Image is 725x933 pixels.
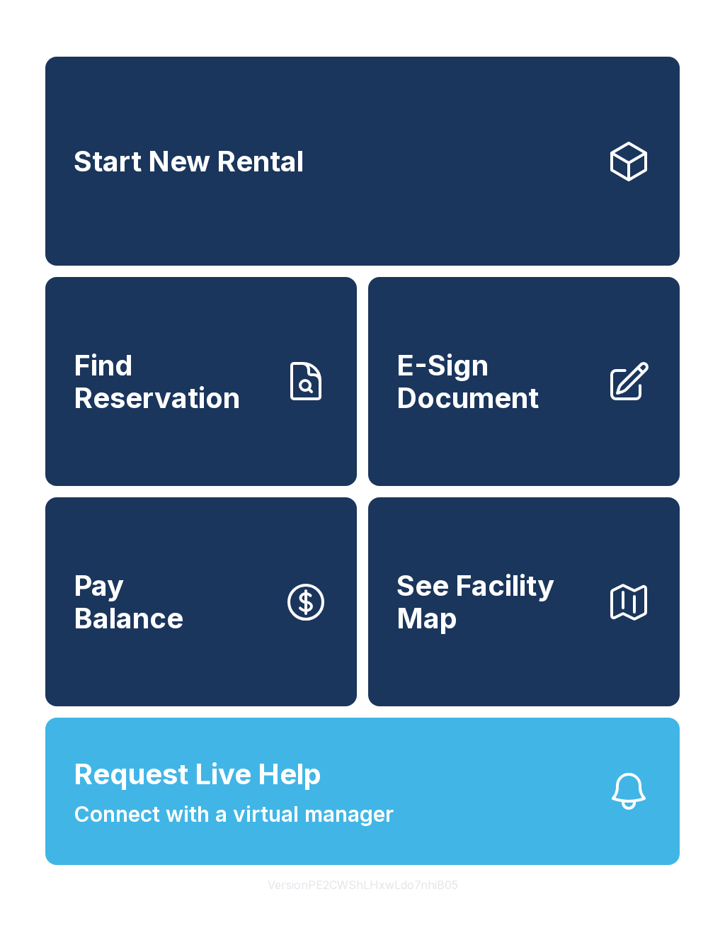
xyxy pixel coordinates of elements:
[74,349,272,414] span: Find Reservation
[45,277,357,486] a: Find Reservation
[396,349,595,414] span: E-Sign Document
[45,497,357,706] a: PayBalance
[74,570,183,634] span: Pay Balance
[45,57,680,266] a: Start New Rental
[74,753,321,796] span: Request Live Help
[74,798,394,830] span: Connect with a virtual manager
[256,865,469,905] button: VersionPE2CWShLHxwLdo7nhiB05
[396,570,595,634] span: See Facility Map
[368,497,680,706] button: See Facility Map
[45,718,680,865] button: Request Live HelpConnect with a virtual manager
[368,277,680,486] a: E-Sign Document
[74,145,304,178] span: Start New Rental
